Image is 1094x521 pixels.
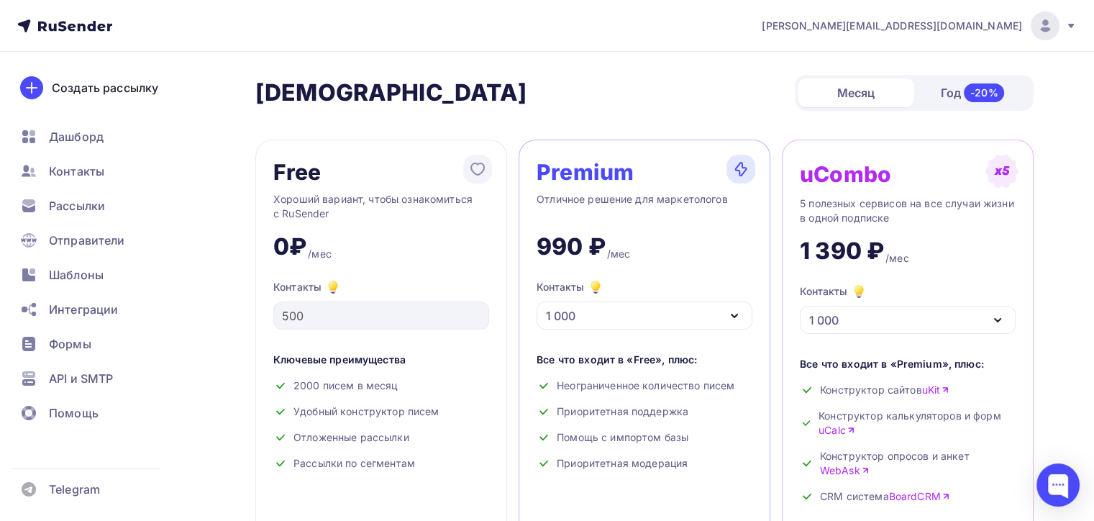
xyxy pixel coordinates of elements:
[49,232,125,249] span: Отправители
[273,430,489,445] div: Отложенные рассылки
[49,370,113,387] span: API и SMTP
[12,122,183,151] a: Дашборд
[12,226,183,255] a: Отправители
[922,383,950,397] a: uKit
[800,163,891,186] div: uCombo
[49,404,99,422] span: Помощь
[273,160,322,184] div: Free
[537,430,752,445] div: Помощь с импортом базы
[914,78,1031,108] div: Год
[607,247,631,261] div: /мес
[964,83,1005,102] div: -20%
[49,481,100,498] span: Telegram
[537,278,752,330] button: Контакты 1 000
[762,19,1022,33] span: [PERSON_NAME][EMAIL_ADDRESS][DOMAIN_NAME]
[255,78,527,107] h2: [DEMOGRAPHIC_DATA]
[889,489,950,504] a: BoardCRM
[12,330,183,358] a: Формы
[49,163,104,180] span: Контакты
[537,192,752,221] div: Отличное решение для маркетологов
[12,260,183,289] a: Шаблоны
[537,232,606,261] div: 990 ₽
[537,353,752,367] div: Все что входит в «Free», плюс:
[885,251,909,266] div: /мес
[49,197,105,214] span: Рассылки
[820,463,870,478] a: WebAsk
[800,237,884,266] div: 1 390 ₽
[820,449,1016,478] span: Конструктор опросов и анкет
[809,312,839,329] div: 1 000
[52,79,158,96] div: Создать рассылку
[273,379,489,393] div: 2000 писем в месяц
[273,192,489,221] div: Хороший вариант, чтобы ознакомиться с RuSender
[273,456,489,471] div: Рассылки по сегментам
[537,278,604,296] div: Контакты
[800,357,1016,371] div: Все что входит в «Premium», плюс:
[273,353,489,367] div: Ключевые преимущества
[308,247,332,261] div: /мес
[273,404,489,419] div: Удобный конструктор писем
[537,404,752,419] div: Приоритетная поддержка
[12,191,183,220] a: Рассылки
[819,423,855,438] a: uCalc
[800,283,1016,334] button: Контакты 1 000
[820,383,949,397] span: Конструктор сайтов
[546,307,575,325] div: 1 000
[800,283,867,300] div: Контакты
[819,409,1016,438] span: Конструктор калькуляторов и форм
[537,379,752,393] div: Неограниченное количество писем
[820,489,950,504] span: CRM система
[49,266,104,284] span: Шаблоны
[49,301,118,318] span: Интеграции
[762,12,1077,40] a: [PERSON_NAME][EMAIL_ADDRESS][DOMAIN_NAME]
[800,196,1016,225] div: 5 полезных сервисов на все случаи жизни в одной подписке
[537,456,752,471] div: Приоритетная модерация
[12,157,183,186] a: Контакты
[273,278,489,296] div: Контакты
[49,128,104,145] span: Дашборд
[798,78,914,107] div: Месяц
[273,232,306,261] div: 0₽
[49,335,91,353] span: Формы
[537,160,634,184] div: Premium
